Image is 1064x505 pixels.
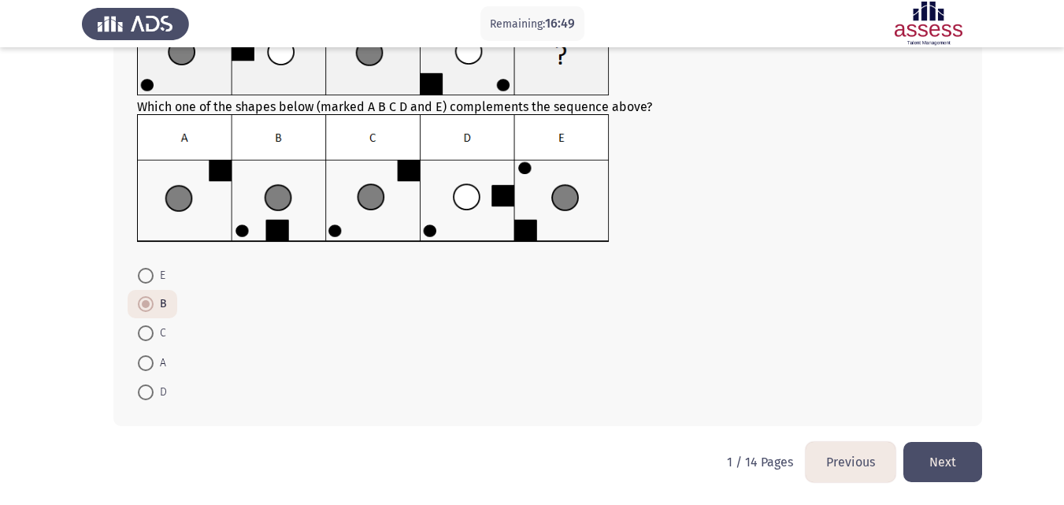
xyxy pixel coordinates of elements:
[154,324,166,343] span: C
[154,295,167,314] span: B
[875,2,982,46] img: Assessment logo of ASSESS Focus 4 Module Assessment (EN/AR) (Basic - IB)
[545,16,575,31] span: 16:49
[82,2,189,46] img: Assess Talent Management logo
[727,455,793,470] p: 1 / 14 Pages
[154,354,166,373] span: A
[154,383,167,402] span: D
[806,442,895,482] button: load previous page
[154,266,165,285] span: E
[137,13,610,96] img: UkFYYl8wMDRfQS5wbmcxNjkxMjk2MDYwMjA2.png
[137,114,610,243] img: UkFYYl8wMDRfQi5wbmcxNjkxMjk2MDg4NTA5.png
[903,442,982,482] button: load next page
[490,14,575,34] p: Remaining:
[137,13,958,246] div: Which one of the shapes below (marked A B C D and E) complements the sequence above?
